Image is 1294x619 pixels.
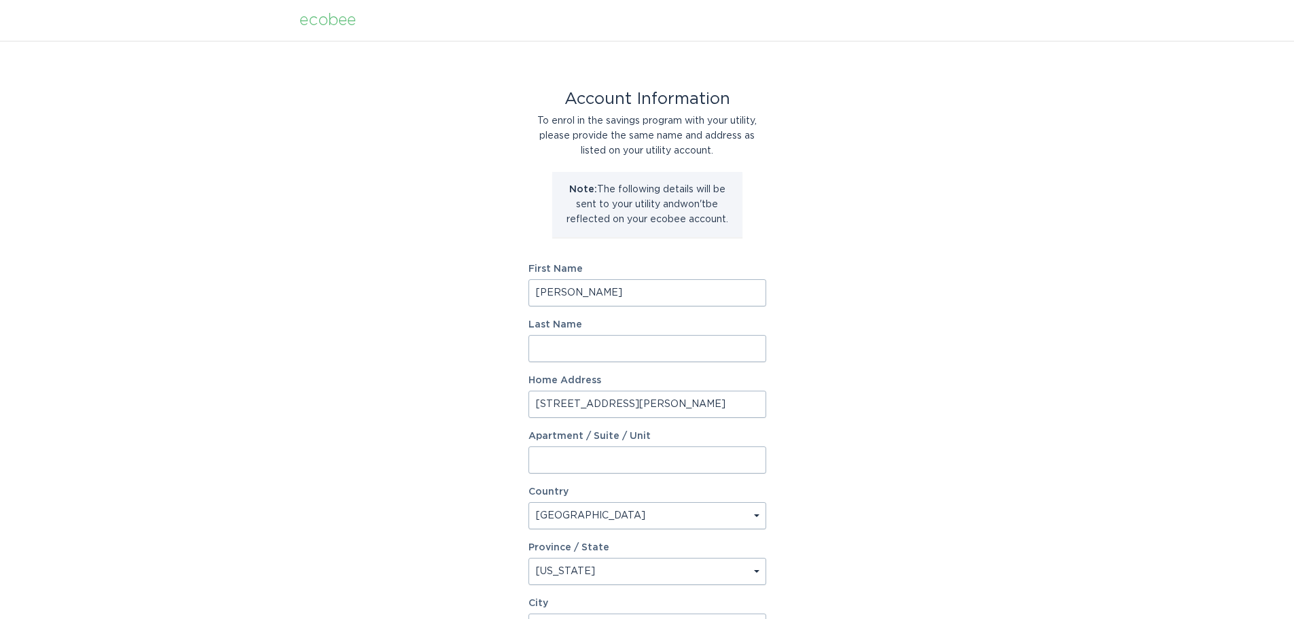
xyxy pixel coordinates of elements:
div: Account Information [528,92,766,107]
label: Country [528,487,569,497]
label: City [528,599,766,608]
label: First Name [528,264,766,274]
label: Last Name [528,320,766,330]
div: To enrol in the savings program with your utility, please provide the same name and address as li... [528,113,766,158]
p: The following details will be sent to your utility and won't be reflected on your ecobee account. [562,182,732,227]
strong: Note: [569,185,597,194]
label: Apartment / Suite / Unit [528,431,766,441]
label: Province / State [528,543,609,552]
div: ecobee [300,13,356,28]
label: Home Address [528,376,766,385]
